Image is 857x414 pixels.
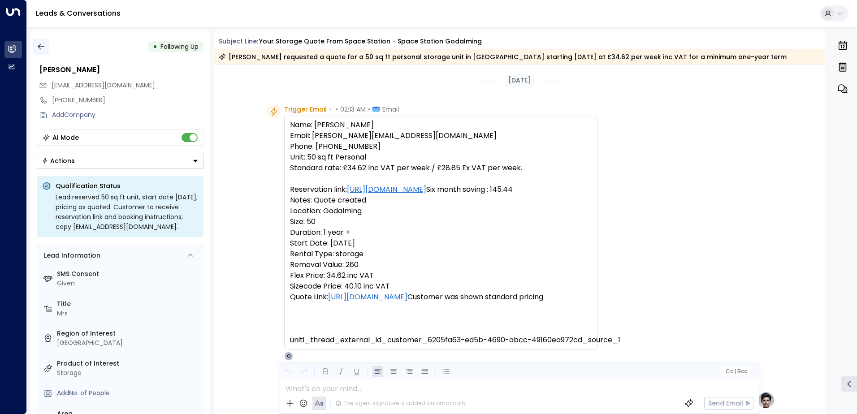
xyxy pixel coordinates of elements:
label: SMS Consent [57,269,200,279]
label: Product of Interest [57,359,200,368]
div: [PERSON_NAME] requested a quote for a 50 sq ft personal storage unit in [GEOGRAPHIC_DATA] startin... [219,52,787,61]
span: Following Up [160,42,199,51]
span: louisegaff@hotmail.com [52,81,155,90]
button: Actions [37,153,203,169]
div: [PERSON_NAME] [39,65,203,75]
span: 02:13 AM [340,105,366,114]
button: Redo [299,366,310,377]
span: | [734,368,736,375]
div: AI Mode [52,133,79,142]
span: • [329,105,331,114]
div: AddNo. of People [57,388,200,398]
button: Cc|Bcc [722,367,750,376]
span: Cc Bcc [725,368,747,375]
span: [EMAIL_ADDRESS][DOMAIN_NAME] [52,81,155,90]
div: • [153,39,157,55]
div: Storage [57,368,200,378]
div: Mrs [57,309,200,318]
span: Email [382,105,399,114]
div: The agent signature is added automatically [335,399,466,407]
a: [URL][DOMAIN_NAME] [328,292,407,302]
label: Title [57,299,200,309]
a: [URL][DOMAIN_NAME] [347,184,426,195]
label: Region of Interest [57,329,200,338]
div: Button group with a nested menu [37,153,203,169]
div: [DATE] [505,74,534,87]
button: Undo [283,366,294,377]
div: AddCompany [52,110,203,120]
div: Lead reserved 50 sq ft unit, start date [DATE]; pricing as quoted. Customer to receive reservatio... [56,192,198,232]
div: Actions [42,157,75,165]
img: profile-logo.png [757,391,775,409]
p: Qualification Status [56,181,198,190]
div: O [284,352,293,361]
div: [GEOGRAPHIC_DATA] [57,338,200,348]
div: Lead Information [41,251,100,260]
div: [PHONE_NUMBER] [52,95,203,105]
pre: Name: [PERSON_NAME] Email: [PERSON_NAME][EMAIL_ADDRESS][DOMAIN_NAME] Phone: [PHONE_NUMBER] Unit: ... [290,120,592,345]
span: Subject Line: [219,37,258,46]
div: Given [57,279,200,288]
span: • [368,105,370,114]
div: Your storage quote from Space Station - Space Station Godalming [259,37,482,46]
a: Leads & Conversations [36,8,121,18]
span: • [336,105,338,114]
span: Trigger Email [284,105,327,114]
